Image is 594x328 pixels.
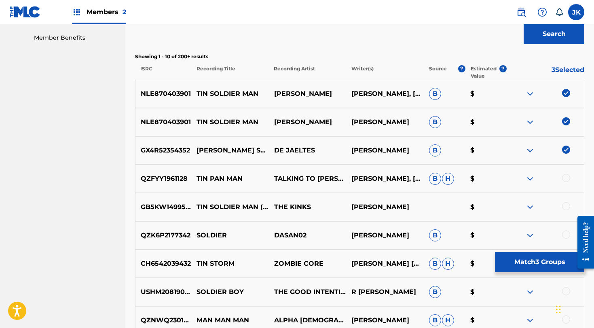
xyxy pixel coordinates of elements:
[465,287,506,297] p: $
[555,8,563,16] div: Notifications
[135,315,191,325] p: QZNWQ2301896
[534,4,550,20] div: Help
[269,174,347,184] p: TALKING TO [PERSON_NAME]
[465,174,506,184] p: $
[562,117,570,125] img: deselect
[269,315,347,325] p: ALPHA [DEMOGRAPHIC_DATA]
[191,259,269,269] p: TIN STORM
[191,89,269,99] p: TIN SOLDIER MAN
[10,6,41,18] img: MLC Logo
[34,34,116,42] a: Member Benefits
[537,7,547,17] img: help
[191,315,269,325] p: MAN MAN MAN
[346,89,424,99] p: [PERSON_NAME], [PERSON_NAME]
[191,174,269,184] p: TIN PAN MAN
[525,174,535,184] img: expand
[525,89,535,99] img: expand
[269,117,347,127] p: [PERSON_NAME]
[442,258,454,270] span: H
[465,202,506,212] p: $
[269,231,347,240] p: DASAN02
[269,89,347,99] p: [PERSON_NAME]
[458,65,465,72] span: ?
[135,65,191,80] p: ISRC
[429,229,441,241] span: B
[135,146,191,155] p: GX4R52354352
[442,173,454,185] span: H
[72,7,82,17] img: Top Rightsholders
[525,117,535,127] img: expand
[346,146,424,155] p: [PERSON_NAME]
[191,287,269,297] p: SOLDIER BOY
[135,174,191,184] p: QZFYY1961128
[135,89,191,99] p: NLE870403901
[87,7,126,17] span: Members
[465,89,506,99] p: $
[429,144,441,157] span: B
[191,231,269,240] p: SOLDIER
[135,117,191,127] p: NLE870403901
[346,117,424,127] p: [PERSON_NAME]
[429,314,441,326] span: B
[135,202,191,212] p: GB5KW1499592
[429,116,441,128] span: B
[471,65,499,80] p: Estimated Value
[516,7,526,17] img: search
[525,315,535,325] img: expand
[346,287,424,297] p: R [PERSON_NAME]
[268,65,346,80] p: Recording Artist
[554,289,594,328] iframe: Chat Widget
[465,259,506,269] p: $
[562,89,570,97] img: deselect
[123,8,126,16] span: 2
[429,258,441,270] span: B
[269,259,347,269] p: ZOMBIE CORE
[495,252,584,272] button: Match3 Groups
[429,173,441,185] span: B
[525,287,535,297] img: expand
[269,287,347,297] p: THE GOOD INTENTIONS
[191,146,269,155] p: [PERSON_NAME] SOLDAAT/TIN SOLDIER MAN
[525,146,535,155] img: expand
[562,146,570,154] img: deselect
[346,259,424,269] p: [PERSON_NAME] [PERSON_NAME]
[135,53,584,60] p: Showing 1 - 10 of 200+ results
[442,314,454,326] span: H
[525,202,535,212] img: expand
[346,231,424,240] p: [PERSON_NAME]
[568,4,584,20] div: User Menu
[571,209,594,275] iframe: Resource Center
[524,24,584,44] button: Search
[191,202,269,212] p: TIN SOLDIER MAN (ALTERNATE VERSION) [2014 REMASTERED VERSION]
[135,287,191,297] p: USHM20819096
[507,65,584,80] p: 3 Selected
[269,146,347,155] p: DE JAELTES
[135,259,191,269] p: CH6542039432
[499,65,507,72] span: ?
[191,65,268,80] p: Recording Title
[135,231,191,240] p: QZK6P2177342
[429,88,441,100] span: B
[465,146,506,155] p: $
[429,286,441,298] span: B
[346,65,424,80] p: Writer(s)
[525,231,535,240] img: expand
[269,202,347,212] p: THE KINKS
[346,202,424,212] p: [PERSON_NAME]
[465,231,506,240] p: $
[429,65,447,80] p: Source
[191,117,269,127] p: TIN SOLDIER MAN
[465,315,506,325] p: $
[346,315,424,325] p: [PERSON_NAME]
[465,117,506,127] p: $
[513,4,529,20] a: Public Search
[346,174,424,184] p: [PERSON_NAME], [PERSON_NAME], [PERSON_NAME]
[556,297,561,322] div: Drag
